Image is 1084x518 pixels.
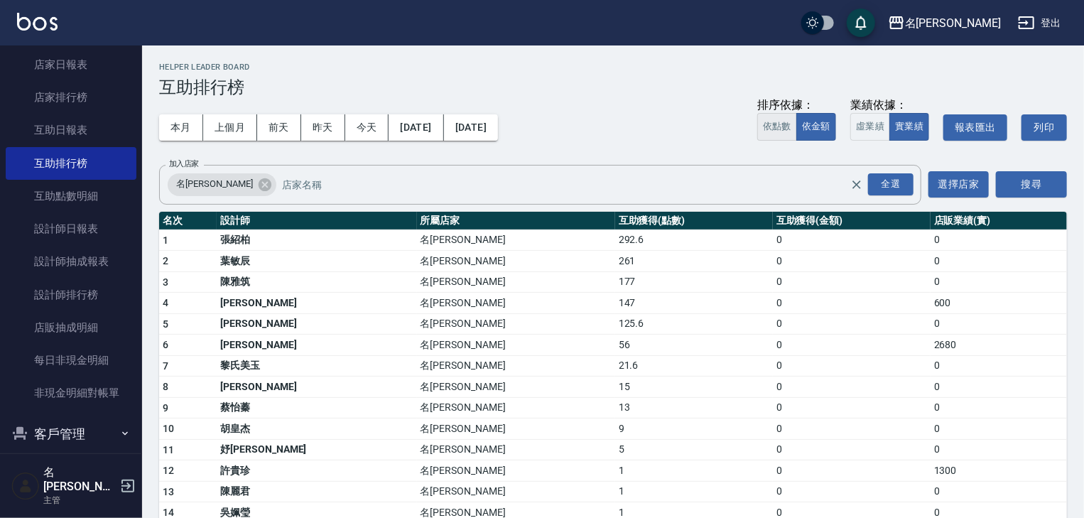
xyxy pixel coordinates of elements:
[615,377,773,398] td: 15
[6,245,136,278] a: 設計師抽成報表
[417,212,615,230] th: 所屬店家
[773,419,931,440] td: 0
[6,147,136,180] a: 互助排行榜
[159,77,1067,97] h3: 互助排行榜
[169,158,199,169] label: 加入店家
[159,63,1067,72] h2: Helper Leader Board
[217,419,416,440] td: 胡皇杰
[389,114,443,141] button: [DATE]
[417,355,615,377] td: 名[PERSON_NAME]
[417,293,615,314] td: 名[PERSON_NAME]
[615,397,773,419] td: 13
[163,234,168,246] span: 1
[163,255,168,266] span: 2
[773,377,931,398] td: 0
[615,460,773,482] td: 1
[615,293,773,314] td: 147
[257,114,301,141] button: 前天
[6,279,136,311] a: 設計師排行榜
[444,114,498,141] button: [DATE]
[931,439,1067,460] td: 0
[163,276,168,288] span: 3
[931,230,1067,251] td: 0
[417,230,615,251] td: 名[PERSON_NAME]
[931,251,1067,272] td: 0
[6,344,136,377] a: 每日非現金明細
[615,212,773,230] th: 互助獲得(點數)
[615,271,773,293] td: 177
[773,355,931,377] td: 0
[773,271,931,293] td: 0
[931,460,1067,482] td: 1300
[773,212,931,230] th: 互助獲得(金額)
[217,355,416,377] td: 黎氏美玉
[203,114,257,141] button: 上個月
[757,113,797,141] button: 依點數
[931,293,1067,314] td: 600
[163,486,175,497] span: 13
[850,113,890,141] button: 虛業績
[931,481,1067,502] td: 0
[773,439,931,460] td: 0
[868,173,914,195] div: 全選
[6,180,136,212] a: 互助點數明細
[417,439,615,460] td: 名[PERSON_NAME]
[417,377,615,398] td: 名[PERSON_NAME]
[847,175,867,195] button: Clear
[217,251,416,272] td: 葉敏辰
[163,339,168,350] span: 6
[217,313,416,335] td: [PERSON_NAME]
[6,114,136,146] a: 互助日報表
[217,293,416,314] td: [PERSON_NAME]
[43,465,116,494] h5: 名[PERSON_NAME]
[615,419,773,440] td: 9
[773,397,931,419] td: 0
[278,172,875,197] input: 店家名稱
[159,212,217,230] th: 名次
[931,271,1067,293] td: 0
[168,177,261,191] span: 名[PERSON_NAME]
[417,460,615,482] td: 名[PERSON_NAME]
[43,494,116,507] p: 主管
[931,313,1067,335] td: 0
[6,311,136,344] a: 店販抽成明細
[931,212,1067,230] th: 店販業績(實)
[773,251,931,272] td: 0
[163,381,168,392] span: 8
[865,171,916,198] button: Open
[931,355,1067,377] td: 0
[615,313,773,335] td: 125.6
[882,9,1007,38] button: 名[PERSON_NAME]
[345,114,389,141] button: 今天
[773,293,931,314] td: 0
[931,419,1067,440] td: 0
[217,271,416,293] td: 陳雅筑
[615,251,773,272] td: 261
[796,113,836,141] button: 依金額
[417,271,615,293] td: 名[PERSON_NAME]
[1012,10,1067,36] button: 登出
[996,171,1067,198] button: 搜尋
[943,114,1007,141] button: 報表匯出
[850,98,929,113] div: 業績依據：
[417,335,615,356] td: 名[PERSON_NAME]
[931,397,1067,419] td: 0
[847,9,875,37] button: save
[931,377,1067,398] td: 0
[615,335,773,356] td: 56
[931,335,1067,356] td: 2680
[163,507,175,518] span: 14
[6,452,136,489] button: 員工及薪資
[417,251,615,272] td: 名[PERSON_NAME]
[301,114,345,141] button: 昨天
[417,481,615,502] td: 名[PERSON_NAME]
[889,113,929,141] button: 實業績
[217,460,416,482] td: 許貴珍
[6,48,136,81] a: 店家日報表
[168,173,276,196] div: 名[PERSON_NAME]
[217,439,416,460] td: 妤[PERSON_NAME]
[773,313,931,335] td: 0
[217,481,416,502] td: 陳麗君
[6,81,136,114] a: 店家排行榜
[773,481,931,502] td: 0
